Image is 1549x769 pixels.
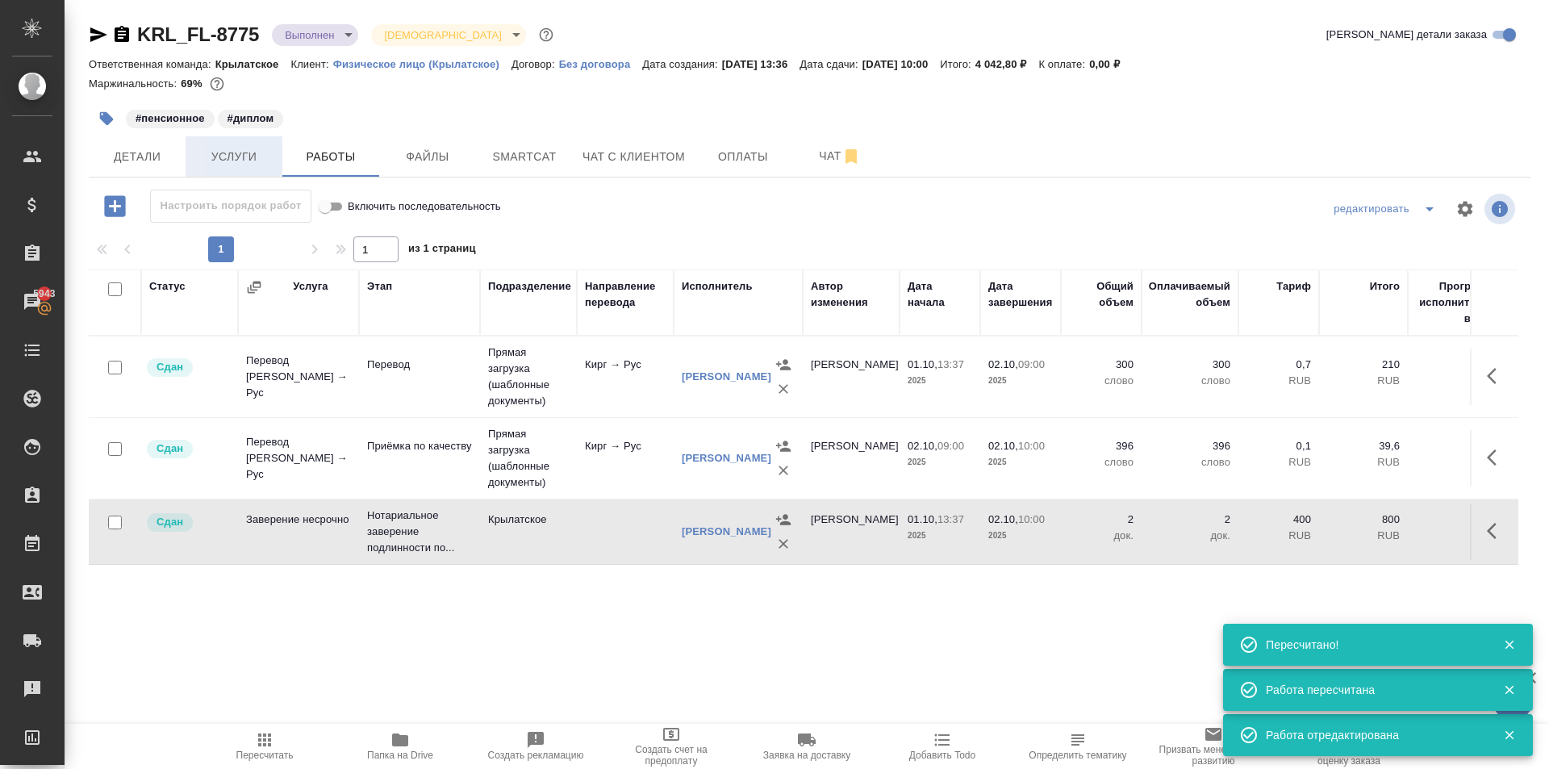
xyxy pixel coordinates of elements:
[379,28,506,42] button: [DEMOGRAPHIC_DATA]
[367,438,472,454] p: Приёмка по качеству
[908,373,972,389] p: 2025
[1416,278,1488,327] div: Прогресс исполнителя в SC
[371,24,525,46] div: Выполнен
[480,336,577,417] td: Прямая загрузка (шаблонные документы)
[1330,196,1446,222] div: split button
[722,58,800,70] p: [DATE] 13:36
[157,441,183,457] p: Сдан
[4,282,61,322] a: 5943
[771,532,795,556] button: Удалить
[480,418,577,499] td: Прямая загрузка (шаблонные документы)
[145,512,230,533] div: Менеджер проверил работу исполнителя, передает ее на следующий этап
[1246,373,1311,389] p: RUB
[228,111,274,127] p: #диплом
[908,454,972,470] p: 2025
[1246,454,1311,470] p: RUB
[988,278,1053,311] div: Дата завершения
[801,146,879,166] span: Чат
[811,278,891,311] div: Автор изменения
[1069,528,1134,544] p: док.
[1069,512,1134,528] p: 2
[862,58,941,70] p: [DATE] 10:00
[536,24,557,45] button: Доп статусы указывают на важность/срочность заказа
[771,377,795,401] button: Удалить
[1149,278,1230,311] div: Оплачиваемый объем
[367,278,392,295] div: Этап
[280,28,339,42] button: Выполнен
[1018,513,1045,525] p: 10:00
[181,77,206,90] p: 69%
[642,58,721,70] p: Дата создания:
[293,278,328,295] div: Услуга
[367,508,472,556] p: Нотариальное заверение подлинности по...
[682,370,771,382] a: [PERSON_NAME]
[1446,190,1484,228] span: Настроить таблицу
[1069,454,1134,470] p: слово
[975,58,1039,70] p: 4 042,80 ₽
[1327,373,1400,389] p: RUB
[246,279,262,295] button: Сгруппировать
[1246,357,1311,373] p: 0,7
[89,25,108,44] button: Скопировать ссылку для ЯМессенджера
[1493,728,1526,742] button: Закрыть
[98,147,176,167] span: Детали
[1069,357,1134,373] p: 300
[771,458,795,483] button: Удалить
[803,349,900,405] td: [PERSON_NAME]
[940,58,975,70] p: Итого:
[1477,512,1516,550] button: Здесь прячутся важные кнопки
[93,190,137,223] button: Добавить работу
[559,58,643,70] p: Без договора
[577,349,674,405] td: Кирг → Рус
[988,513,1018,525] p: 02.10,
[89,101,124,136] button: Добавить тэг
[1150,357,1230,373] p: 300
[988,528,1053,544] p: 2025
[841,147,861,166] svg: Отписаться
[1018,358,1045,370] p: 09:00
[216,111,286,124] span: диплом
[238,504,359,560] td: Заверение несрочно
[803,504,900,560] td: [PERSON_NAME]
[577,430,674,487] td: Кирг → Рус
[137,23,259,45] a: KRL_FL-8775
[559,56,643,70] a: Без договора
[1150,438,1230,454] p: 396
[89,77,181,90] p: Маржинальность:
[1150,373,1230,389] p: слово
[682,278,753,295] div: Исполнитель
[908,278,972,311] div: Дата начала
[136,111,205,127] p: #пенсионное
[771,353,795,377] button: Назначить
[771,508,795,532] button: Назначить
[488,278,571,295] div: Подразделение
[1276,278,1311,295] div: Тариф
[988,454,1053,470] p: 2025
[333,58,511,70] p: Физическое лицо (Крылатское)
[1327,454,1400,470] p: RUB
[149,278,186,295] div: Статус
[771,434,795,458] button: Назначить
[937,513,964,525] p: 13:37
[145,357,230,378] div: Менеджер проверил работу исполнителя, передает ее на следующий этап
[89,58,215,70] p: Ответственная команда:
[1018,440,1045,452] p: 10:00
[1327,528,1400,544] p: RUB
[908,358,937,370] p: 01.10,
[682,452,771,464] a: [PERSON_NAME]
[1493,683,1526,697] button: Закрыть
[800,58,862,70] p: Дата сдачи:
[1150,512,1230,528] p: 2
[1038,58,1089,70] p: К оплате:
[1150,528,1230,544] p: док.
[367,357,472,373] p: Перевод
[682,525,771,537] a: [PERSON_NAME]
[1477,357,1516,395] button: Здесь прячутся важные кнопки
[389,147,466,167] span: Файлы
[1370,278,1400,295] div: Итого
[157,359,183,375] p: Сдан
[1484,194,1518,224] span: Посмотреть информацию
[1327,438,1400,454] p: 39,6
[582,147,685,167] span: Чат с клиентом
[207,73,228,94] button: 1049.60 RUB;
